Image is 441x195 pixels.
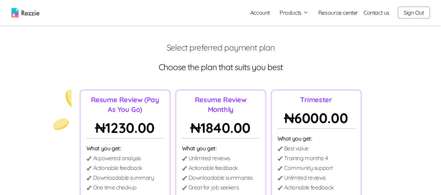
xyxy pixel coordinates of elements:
img: detail [182,156,187,161]
p: Actionable feedback [189,164,238,172]
p: ₦ 1840.00 [182,117,259,138]
img: detail [86,176,92,180]
p: Great for job seekers [189,183,239,192]
p: Ai powered analysis [93,154,141,162]
img: detail [182,176,187,180]
p: Training months : 4 [284,154,328,162]
a: Account [245,6,275,20]
p: Downloadable summary [93,173,154,182]
p: ₦ 6000.00 [277,107,355,129]
a: Contact us [364,8,389,17]
img: detail [277,156,283,161]
p: Best value [284,144,309,152]
p: What you get: [182,144,259,152]
p: Choose the plan that suits you best [6,61,435,73]
p: Resume Review (Pay As You Go) [86,95,164,114]
img: detail [182,186,187,190]
img: logo [12,8,39,17]
a: Resource center [318,8,358,17]
img: detail [277,166,283,171]
img: detail [277,186,283,190]
img: detail [277,176,283,180]
p: Actionable feedback [284,183,333,192]
p: What you get: [86,144,164,152]
p: Unlimited reviews [189,154,230,162]
button: Products [280,8,309,17]
img: detail [277,147,283,151]
p: Downloadable summaries [189,173,253,182]
img: detail [86,186,92,190]
img: detail [182,166,187,171]
p: Community support [284,164,333,172]
p: Select preferred payment plan [6,42,435,53]
img: detail [86,166,92,171]
p: Actionable feedback [93,164,142,172]
p: What you get: [277,134,355,143]
p: One time checkup [93,183,137,192]
p: Unlimited reviews [284,173,326,182]
p: Trimester [277,95,355,105]
p: ₦ 1230.00 [86,117,164,138]
button: Sign Out [398,7,430,18]
p: Resume Review Monthly [182,95,259,114]
img: detail [86,156,92,161]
